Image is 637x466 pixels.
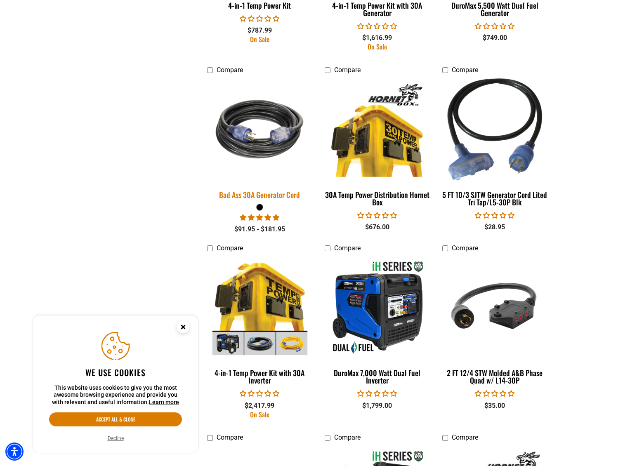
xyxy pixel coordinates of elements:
[217,66,243,74] span: Compare
[168,315,198,341] button: Close this option
[357,212,397,219] span: 0.00 stars
[240,214,279,221] span: 5.00 stars
[217,433,243,441] span: Compare
[452,66,478,74] span: Compare
[442,256,547,389] a: 2 FT 12/4 STW Molded A&B Phase Quad w/ L14-30P 2 FT 12/4 STW Molded A&B Phase Quad w/ L14-30P
[49,412,182,426] button: Accept all & close
[49,384,182,406] p: This website uses cookies to give you the most awesome browsing experience and provide you with r...
[207,224,312,234] div: $91.95 - $181.95
[325,260,429,355] img: DuroMax 7,000 Watt Dual Fuel Inverter
[357,22,397,30] span: 0.00 stars
[202,77,318,182] img: black
[442,191,547,206] div: 5 FT 10/3 SJTW Generator Cord Lited Tri Tap/L5-30P Blk
[475,22,514,30] span: 0.00 stars
[325,256,430,389] a: DuroMax 7,000 Watt Dual Fuel Inverter DuroMax 7,000 Watt Dual Fuel Inverter
[207,2,312,9] div: 4-in-1 Temp Power Kit
[452,433,478,441] span: Compare
[325,82,429,177] img: 30A Temp Power Distribution Hornet Box
[325,43,430,50] div: On Sale
[442,33,547,43] div: $749.00
[475,390,514,398] span: 0.00 stars
[443,260,547,355] img: 2 FT 12/4 STW Molded A&B Phase Quad w/ L14-30P
[217,244,243,252] span: Compare
[442,369,547,384] div: 2 FT 12/4 STW Molded A&B Phase Quad w/ L14-30P
[33,315,198,453] aside: Cookie Consent
[208,260,312,355] img: 4-in-1 Temp Power Kit with 30A Inverter
[240,390,279,398] span: 0.00 stars
[357,390,397,398] span: 0.00 stars
[207,78,312,203] a: black Bad Ass 30A Generator Cord
[442,401,547,411] div: $35.00
[334,244,361,252] span: Compare
[207,369,312,384] div: 4-in-1 Temp Power Kit with 30A Inverter
[325,222,430,232] div: $676.00
[207,411,312,418] div: On Sale
[5,442,24,461] div: Accessibility Menu
[325,401,430,411] div: $1,799.00
[240,15,279,23] span: 0.00 stars
[207,191,312,198] div: Bad Ass 30A Generator Cord
[325,2,430,16] div: 4-in-1 Temp Power Kit with 30A Generator
[452,244,478,252] span: Compare
[325,33,430,43] div: $1,616.99
[207,256,312,389] a: 4-in-1 Temp Power Kit with 30A Inverter 4-in-1 Temp Power Kit with 30A Inverter
[442,78,547,211] a: 5 FT 10/3 SJTW Generator Cord Lited Tri Tap/L5-30P Blk 5 FT 10/3 SJTW Generator Cord Lited Tri Ta...
[207,401,312,411] div: $2,417.99
[49,367,182,378] h2: We use cookies
[325,78,430,211] a: 30A Temp Power Distribution Hornet Box 30A Temp Power Distribution Hornet Box
[105,434,126,442] button: Decline
[442,222,547,232] div: $28.95
[149,399,179,405] a: This website uses cookies to give you the most awesome browsing experience and provide you with r...
[443,78,547,181] img: 5 FT 10/3 SJTW Generator Cord Lited Tri Tap/L5-30P Blk
[325,369,430,384] div: DuroMax 7,000 Watt Dual Fuel Inverter
[475,212,514,219] span: 0.00 stars
[334,433,361,441] span: Compare
[325,191,430,206] div: 30A Temp Power Distribution Hornet Box
[334,66,361,74] span: Compare
[207,36,312,42] div: On Sale
[442,2,547,16] div: DuroMax 5,500 Watt Dual Fuel Generator
[207,26,312,35] div: $787.99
